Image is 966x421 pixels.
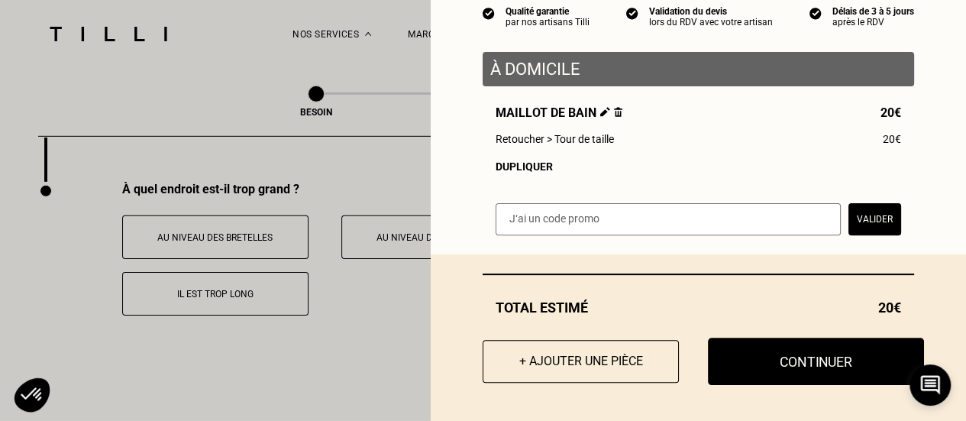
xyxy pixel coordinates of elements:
div: Dupliquer [496,160,901,173]
div: après le RDV [832,17,914,28]
div: lors du RDV avec votre artisan [649,17,773,28]
button: + Ajouter une pièce [483,340,679,383]
img: icon list info [626,6,638,20]
img: Supprimer [614,107,622,117]
span: 20€ [883,133,901,145]
p: À domicile [490,60,906,79]
span: 20€ [880,105,901,120]
span: Retoucher > Tour de taille [496,133,614,145]
img: Éditer [600,107,610,117]
div: par nos artisans Tilli [506,17,590,28]
button: Continuer [708,338,924,385]
div: Délais de 3 à 5 jours [832,6,914,17]
div: Total estimé [483,300,914,316]
img: icon list info [809,6,822,20]
div: Validation du devis [649,6,773,17]
span: 20€ [878,300,901,316]
button: Valider [848,203,901,235]
img: icon list info [483,6,495,20]
span: Maillot de bain [496,105,622,120]
input: J‘ai un code promo [496,203,841,235]
div: Qualité garantie [506,6,590,17]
